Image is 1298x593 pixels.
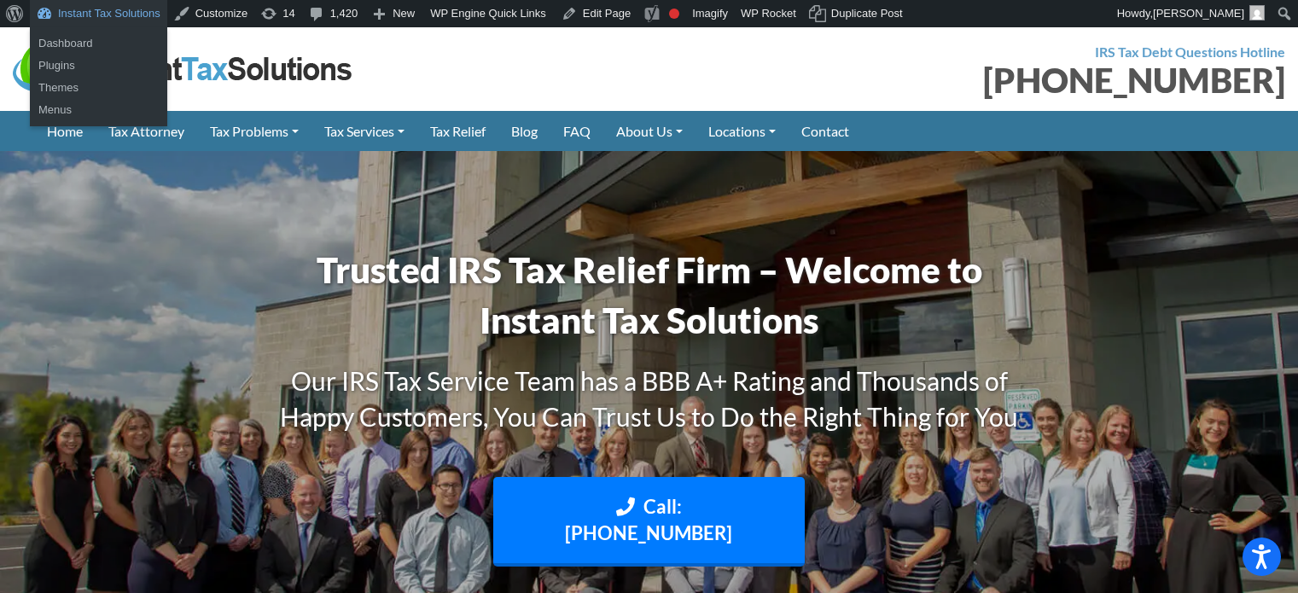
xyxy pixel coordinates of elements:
[197,111,311,151] a: Tax Problems
[34,111,96,151] a: Home
[550,111,603,151] a: FAQ
[311,111,417,151] a: Tax Services
[13,40,354,98] img: Instant Tax Solutions Logo
[1153,7,1244,20] span: [PERSON_NAME]
[30,77,167,99] a: Themes
[257,363,1042,434] h3: Our IRS Tax Service Team has a BBB A+ Rating and Thousands of Happy Customers, You Can Trust Us t...
[669,9,679,19] div: Focus keyphrase not set
[1095,44,1285,60] strong: IRS Tax Debt Questions Hotline
[603,111,696,151] a: About Us
[30,55,167,77] a: Plugins
[96,111,197,151] a: Tax Attorney
[662,63,1286,97] div: [PHONE_NUMBER]
[257,245,1042,346] h1: Trusted IRS Tax Relief Firm – Welcome to Instant Tax Solutions
[789,111,862,151] a: Contact
[498,111,550,151] a: Blog
[30,27,167,82] ul: Instant Tax Solutions
[30,99,167,121] a: Menus
[493,477,806,567] a: Call: [PHONE_NUMBER]
[30,72,167,126] ul: Instant Tax Solutions
[417,111,498,151] a: Tax Relief
[30,32,167,55] a: Dashboard
[13,59,354,75] a: Instant Tax Solutions Logo
[696,111,789,151] a: Locations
